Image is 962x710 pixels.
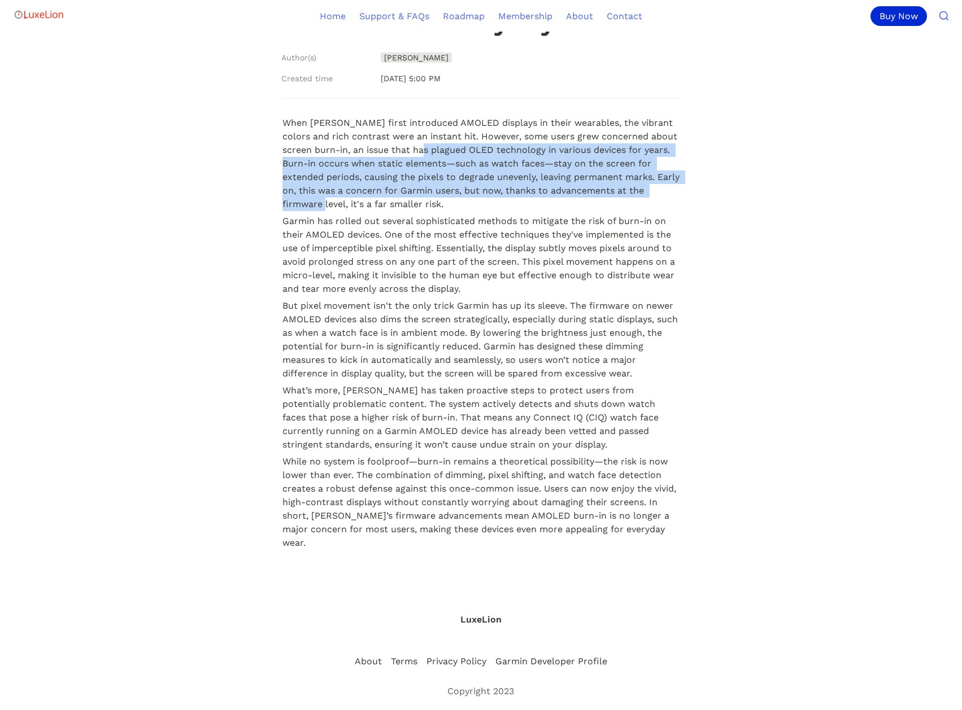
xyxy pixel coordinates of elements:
[390,655,419,668] a: Terms
[870,6,927,26] div: Buy Now
[391,656,417,667] p: Terms
[281,297,681,382] p: But pixel movement isn't the only trick Garmin has up its sleeve. The firmware on newer AMOLED de...
[460,614,502,625] span: LuxeLion
[494,655,608,668] a: Garmin Developer Profile
[447,686,514,696] p: Copyright 2023
[870,6,931,26] a: Buy Now
[281,382,681,453] p: What’s more, [PERSON_NAME] has taken proactive steps to protect users from potentially problemati...
[281,453,681,551] p: While no system is foolproof—burn-in remains a theoretical possibility—the risk is now lower than...
[14,3,64,26] img: Logo
[281,213,681,297] p: Garmin has rolled out several sophisticated methods to mitigate the risk of burn-in on their AMOL...
[281,115,681,213] p: When [PERSON_NAME] first introduced AMOLED displays in their wearables, the vibrant colors and ri...
[460,614,502,641] a: LuxeLion
[425,655,487,668] a: Privacy Policy
[495,656,607,667] p: Garmin Developer Profile
[355,656,382,667] p: About
[381,52,452,63] span: [PERSON_NAME]
[281,52,316,64] span: Author(s)
[376,68,681,89] div: [DATE] 5:00 PM
[281,73,333,85] span: Created time
[426,656,486,667] p: Privacy Policy
[354,655,383,668] a: About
